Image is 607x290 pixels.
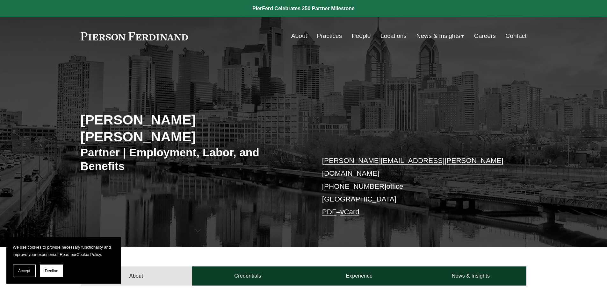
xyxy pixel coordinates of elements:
a: Experience [304,266,415,286]
span: Accept [18,269,30,273]
a: folder dropdown [416,30,465,42]
section: Cookie banner [6,237,121,284]
a: Contact [505,30,526,42]
a: About [81,266,192,286]
span: News & Insights [416,31,460,42]
a: News & Insights [415,266,526,286]
a: Locations [380,30,407,42]
a: vCard [340,208,359,216]
h3: Partner | Employment, Labor, and Benefits [81,145,304,173]
a: PDF [322,208,336,216]
p: We use cookies to provide necessary functionality and improve your experience. Read our . [13,244,115,258]
a: About [291,30,307,42]
a: Practices [317,30,342,42]
button: Decline [40,265,63,277]
h2: [PERSON_NAME] [PERSON_NAME] [81,111,304,145]
button: Accept [13,265,36,277]
a: [PHONE_NUMBER] [322,182,387,190]
a: [PERSON_NAME][EMAIL_ADDRESS][PERSON_NAME][DOMAIN_NAME] [322,157,503,177]
p: office [GEOGRAPHIC_DATA] – [322,154,508,219]
a: Careers [474,30,496,42]
a: Cookie Policy [76,252,101,257]
a: People [352,30,371,42]
span: Decline [45,269,58,273]
a: Credentials [192,266,304,286]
